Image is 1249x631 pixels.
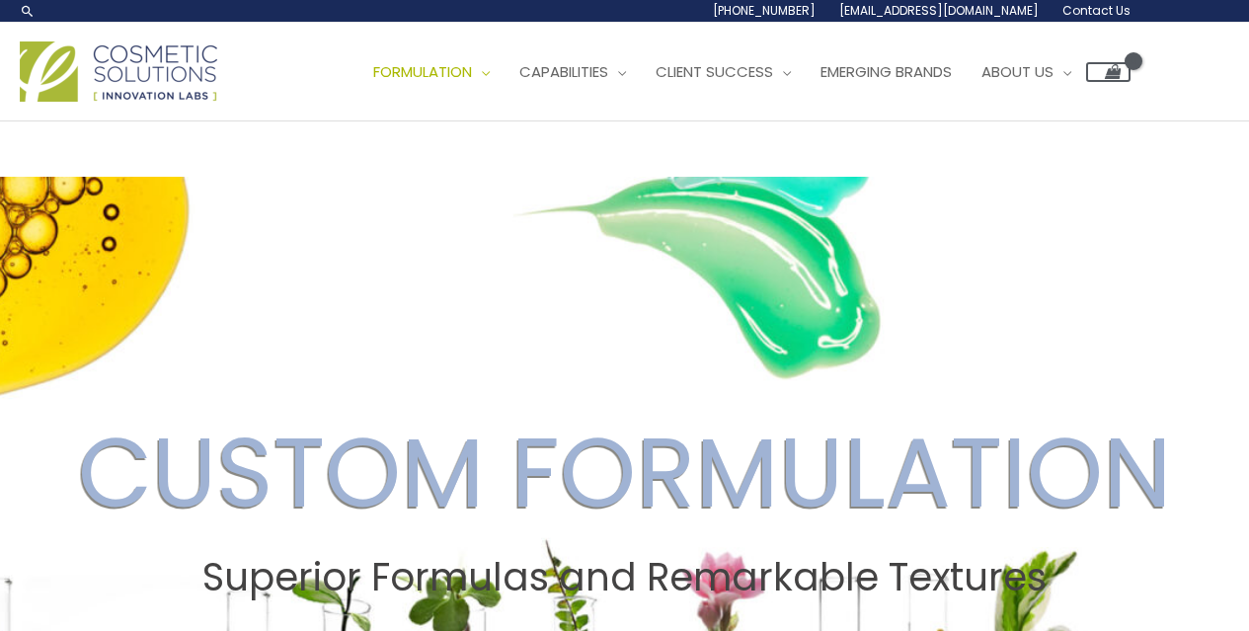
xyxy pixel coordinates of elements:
[981,61,1054,82] span: About Us
[967,42,1086,102] a: About Us
[19,415,1230,531] h2: CUSTOM FORMULATION
[19,555,1230,600] h2: Superior Formulas and Remarkable Textures
[519,61,608,82] span: Capabilities
[20,3,36,19] a: Search icon link
[806,42,967,102] a: Emerging Brands
[713,2,816,19] span: [PHONE_NUMBER]
[505,42,641,102] a: Capabilities
[656,61,773,82] span: Client Success
[839,2,1039,19] span: [EMAIL_ADDRESS][DOMAIN_NAME]
[373,61,472,82] span: Formulation
[1086,62,1131,82] a: View Shopping Cart, empty
[1062,2,1131,19] span: Contact Us
[820,61,952,82] span: Emerging Brands
[344,42,1131,102] nav: Site Navigation
[641,42,806,102] a: Client Success
[358,42,505,102] a: Formulation
[20,41,217,102] img: Cosmetic Solutions Logo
